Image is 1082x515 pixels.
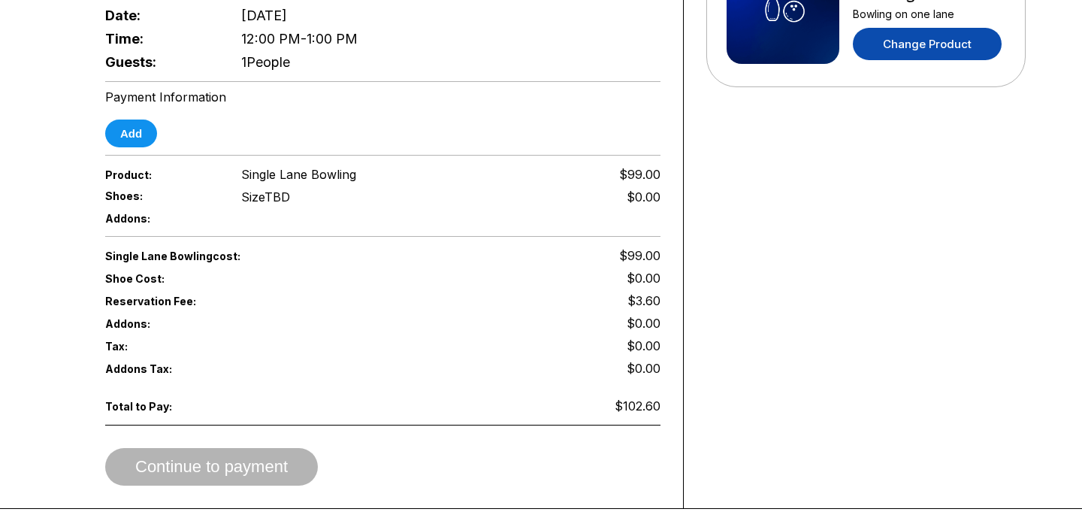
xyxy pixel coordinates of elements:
[615,398,660,414] span: $102.60
[105,250,383,262] span: Single Lane Bowling cost:
[105,54,216,70] span: Guests:
[619,167,660,182] span: $99.00
[241,54,290,70] span: 1 People
[105,168,216,181] span: Product:
[241,31,358,47] span: 12:00 PM - 1:00 PM
[627,271,660,286] span: $0.00
[105,295,383,307] span: Reservation Fee:
[627,361,660,376] span: $0.00
[627,293,660,308] span: $3.60
[105,317,216,330] span: Addons:
[853,28,1002,60] a: Change Product
[105,400,216,413] span: Total to Pay:
[105,31,216,47] span: Time:
[105,272,216,285] span: Shoe Cost:
[105,8,216,23] span: Date:
[627,316,660,331] span: $0.00
[105,340,216,353] span: Tax:
[105,120,157,147] button: Add
[627,338,660,353] span: $0.00
[853,8,1005,20] div: Bowling on one lane
[241,167,356,182] span: Single Lane Bowling
[241,8,287,23] span: [DATE]
[105,212,216,225] span: Addons:
[105,89,660,105] div: Payment Information
[105,362,216,375] span: Addons Tax:
[105,189,216,202] span: Shoes:
[241,189,290,204] div: Size TBD
[627,189,660,204] div: $0.00
[619,248,660,263] span: $99.00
